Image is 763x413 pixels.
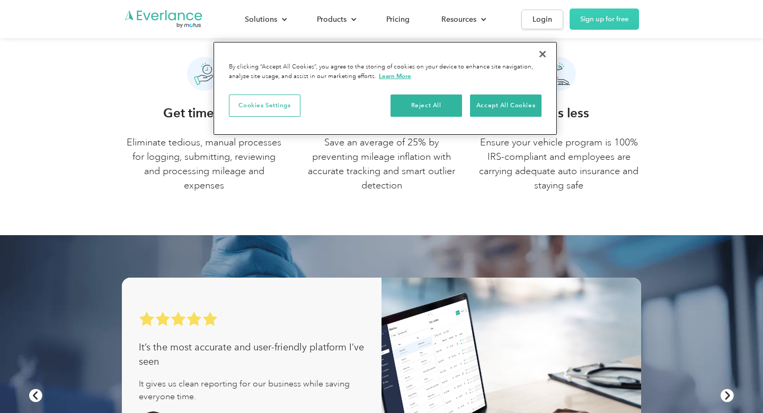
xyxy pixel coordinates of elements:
[570,8,639,30] a: Sign up for free
[478,135,639,193] p: Ensure your vehicle program is 100% IRS-compliant and employees are carrying adequate auto insura...
[301,135,462,193] p: Save an average of 25% by preventing mileage inflation with accurate tracking and smart outlier d...
[306,10,365,29] div: Products
[521,10,563,29] a: Login
[379,72,411,80] a: More information about your privacy, opens in a new tab
[139,377,365,403] div: It gives us clean reporting for our business while saving everyone time.
[317,13,347,26] div: Products
[528,104,589,123] h3: Stress less
[441,13,476,26] div: Resources
[470,94,542,117] button: Accept All Cookies
[163,104,245,123] h3: Get time back
[531,42,554,66] button: Close
[78,63,131,85] input: Submit
[139,340,365,369] div: It’s the most accurate and user-friendly platform I’ve seen
[245,13,277,26] div: Solutions
[213,41,557,135] div: Privacy
[229,94,300,117] button: Cookies Settings
[376,10,420,29] a: Pricing
[391,94,462,117] button: Reject All
[124,9,203,29] a: Go to homepage
[431,10,495,29] div: Resources
[124,135,285,193] p: Eliminate tedious, manual processes for logging, submitting, reviewing and processing mileage and...
[533,13,552,26] div: Login
[229,63,542,81] div: By clicking “Accept All Cookies”, you agree to the storing of cookies on your device to enhance s...
[213,41,557,135] div: Cookie banner
[234,10,296,29] div: Solutions
[386,13,410,26] div: Pricing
